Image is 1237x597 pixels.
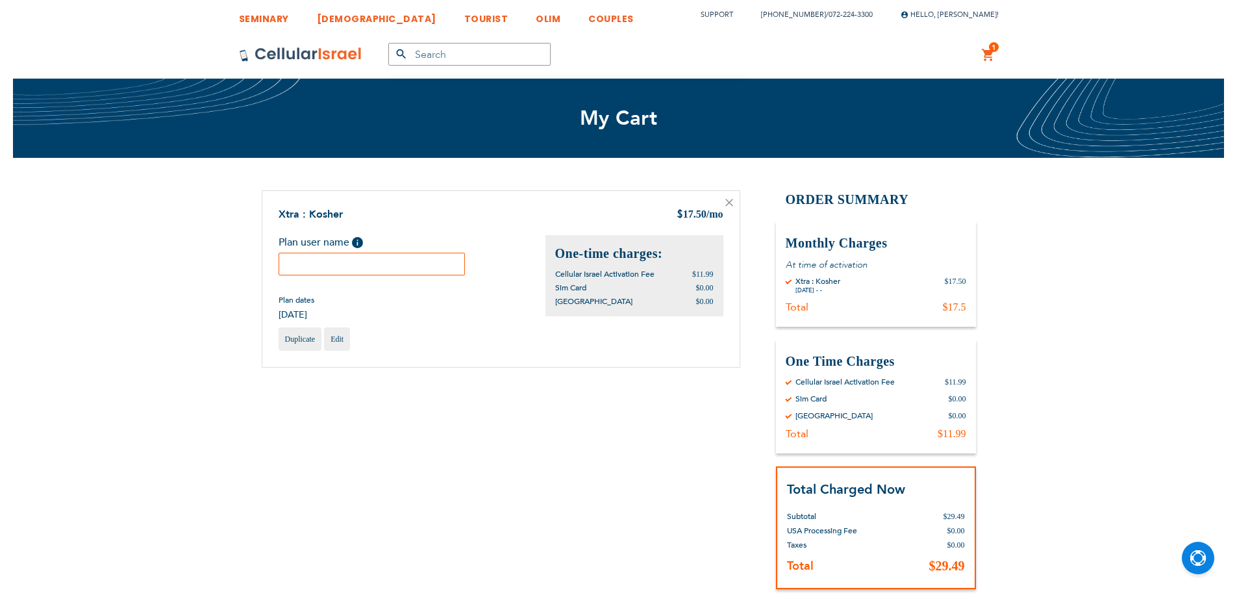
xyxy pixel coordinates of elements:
div: [DATE] - - [795,286,840,294]
div: $17.50 [945,276,966,294]
strong: Total [787,558,814,574]
div: $17.5 [943,301,966,314]
span: Duplicate [285,335,316,344]
span: Hello, [PERSON_NAME]! [901,10,999,19]
div: Sim Card [795,394,827,404]
span: $11.99 [692,270,714,279]
div: $11.99 [938,427,966,440]
a: TOURIST [464,3,508,27]
a: [DEMOGRAPHIC_DATA] [317,3,436,27]
div: $11.99 [945,377,966,387]
li: / [748,5,873,24]
span: Plan user name [279,235,349,249]
span: [GEOGRAPHIC_DATA] [555,296,632,307]
span: [DATE] [279,309,314,321]
span: 1 [992,42,996,53]
th: Subtotal [787,500,905,524]
a: Support [701,10,733,19]
div: [GEOGRAPHIC_DATA] [795,411,873,421]
h2: Order Summary [776,190,976,209]
a: COUPLES [588,3,634,27]
a: SEMINARY [239,3,289,27]
h3: Monthly Charges [786,235,966,252]
span: /mo [706,209,723,220]
a: [PHONE_NUMBER] [761,10,826,19]
span: $0.00 [696,283,714,292]
a: Duplicate [279,327,322,351]
span: My Cart [580,105,658,132]
h3: One Time Charges [786,353,966,370]
th: Taxes [787,538,905,552]
input: Search [388,43,551,66]
div: Total [786,301,808,314]
div: $0.00 [949,394,966,404]
a: OLIM [536,3,560,27]
span: Cellular Israel Activation Fee [555,269,655,279]
span: Edit [331,335,344,344]
span: Plan dates [279,295,314,305]
div: 17.50 [677,207,723,223]
div: $0.00 [949,411,966,421]
a: Xtra : Kosher [279,207,343,222]
span: $29.49 [929,559,965,573]
a: Edit [324,327,350,351]
span: $0.00 [696,297,714,306]
strong: Total Charged Now [787,481,905,498]
div: Total [786,427,808,440]
p: At time of activation [786,259,966,271]
div: Cellular Israel Activation Fee [795,377,895,387]
img: Cellular Israel Logo [239,47,362,62]
span: Help [352,237,363,248]
span: $0.00 [947,540,965,550]
span: Sim Card [555,283,586,293]
span: USA Processing Fee [787,526,857,536]
a: 1 [981,47,995,63]
h2: One-time charges: [555,245,714,262]
span: $ [677,208,683,223]
a: 072-224-3300 [829,10,873,19]
div: Xtra : Kosher [795,276,840,286]
span: $29.49 [943,512,965,521]
span: $0.00 [947,526,965,535]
